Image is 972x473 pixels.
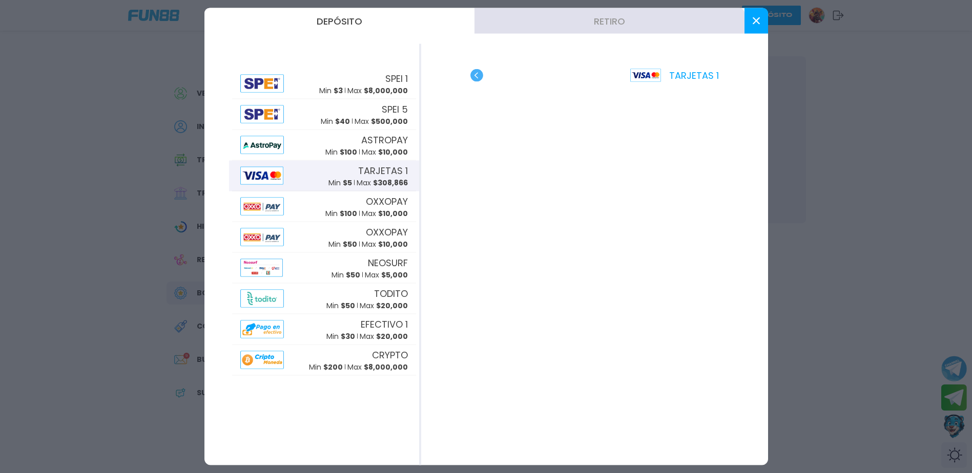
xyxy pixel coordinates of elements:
[347,85,408,96] p: Max
[360,331,408,341] p: Max
[340,208,357,218] span: $ 100
[357,177,408,188] p: Max
[328,239,357,249] p: Min
[358,163,408,177] span: TARJETAS 1
[474,8,744,34] button: Retiro
[240,198,284,216] img: Alipay
[204,8,474,34] button: Depósito
[229,314,419,345] button: AlipayEFECTIVO 1Min $30Max $20,000
[376,300,408,310] span: $ 20,000
[362,146,408,157] p: Max
[229,130,419,161] button: AlipayASTROPAYMin $100Max $10,000
[240,290,284,308] img: Alipay
[371,116,408,126] span: $ 500,000
[362,208,408,219] p: Max
[376,331,408,341] span: $ 20,000
[378,146,408,157] span: $ 10,000
[240,320,284,338] img: Alipay
[630,69,661,82] img: Platform Logo
[321,116,350,126] p: Min
[326,300,355,311] p: Min
[382,102,408,116] span: SPEI 5
[341,331,355,341] span: $ 30
[340,146,357,157] span: $ 100
[364,85,408,95] span: $ 8,000,000
[368,255,408,269] span: NEOSURF
[378,208,408,218] span: $ 10,000
[325,208,357,219] p: Min
[346,269,360,279] span: $ 50
[240,105,284,123] img: Alipay
[360,300,408,311] p: Max
[341,300,355,310] span: $ 50
[309,361,343,372] p: Min
[240,259,283,277] img: Alipay
[364,361,408,372] span: $ 8,000,000
[366,194,408,208] span: OXXOPAY
[240,167,283,185] img: Alipay
[347,361,408,372] p: Max
[323,361,343,372] span: $ 200
[334,85,343,95] span: $ 3
[355,116,408,126] p: Max
[229,161,419,191] button: AlipayTARJETAS 1Min $5Max $308,866
[361,317,408,331] span: EFECTIVO 1
[378,239,408,249] span: $ 10,000
[335,116,350,126] span: $ 40
[365,269,408,280] p: Max
[374,286,408,300] span: TODITO
[229,345,419,376] button: AlipayCRYPTOMin $200Max $8,000,000
[366,225,408,239] span: OXXOPAY
[630,69,719,82] p: TARJETAS 1
[240,136,284,154] img: Alipay
[240,75,284,93] img: Alipay
[229,222,419,253] button: AlipayOXXOPAYMin $50Max $10,000
[343,239,357,249] span: $ 50
[361,133,408,146] span: ASTROPAY
[381,269,408,279] span: $ 5,000
[373,177,408,187] span: $ 308,866
[325,146,357,157] p: Min
[326,331,355,341] p: Min
[240,351,284,369] img: Alipay
[328,177,352,188] p: Min
[229,69,419,99] button: AlipaySPEI 1Min $3Max $8,000,000
[229,191,419,222] button: AlipayOXXOPAYMin $100Max $10,000
[332,269,360,280] p: Min
[229,284,419,314] button: AlipayTODITOMin $50Max $20,000
[319,85,343,96] p: Min
[229,99,419,130] button: AlipaySPEI 5Min $40Max $500,000
[343,177,352,187] span: $ 5
[240,228,284,246] img: Alipay
[372,348,408,361] span: CRYPTO
[229,253,419,284] button: AlipayNEOSURFMin $50Max $5,000
[362,239,408,249] p: Max
[385,71,408,85] span: SPEI 1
